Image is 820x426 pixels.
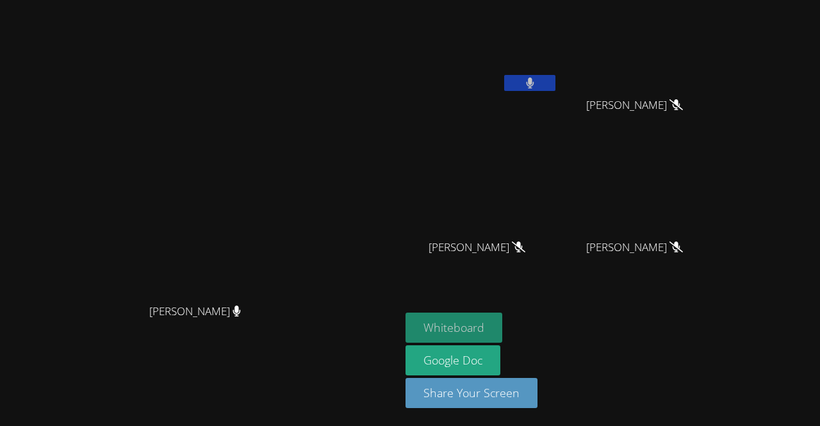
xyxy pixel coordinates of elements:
[586,96,683,115] span: [PERSON_NAME]
[406,345,500,375] a: Google Doc
[406,313,502,343] button: Whiteboard
[586,238,683,257] span: [PERSON_NAME]
[149,302,241,321] span: [PERSON_NAME]
[429,238,525,257] span: [PERSON_NAME]
[406,378,537,408] button: Share Your Screen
